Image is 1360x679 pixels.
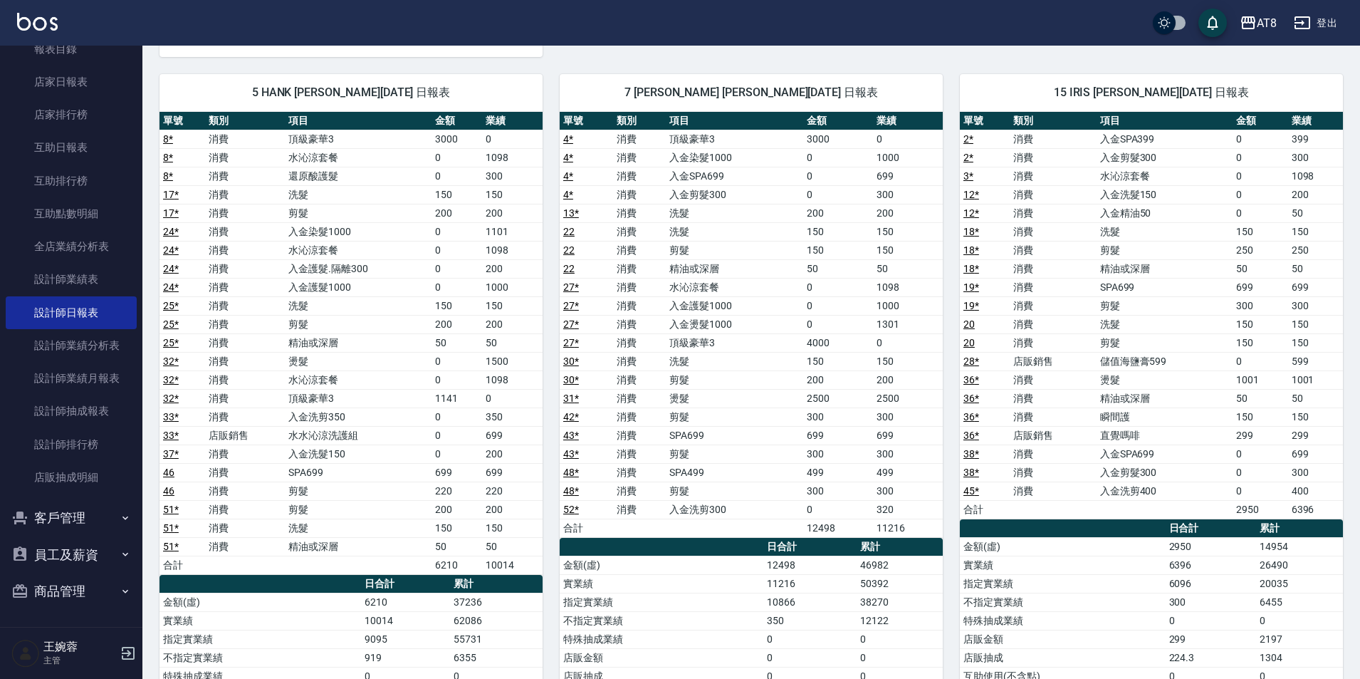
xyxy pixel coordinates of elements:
[666,204,802,222] td: 洗髮
[1288,333,1343,352] td: 150
[1233,482,1287,500] td: 0
[873,278,943,296] td: 1098
[205,463,285,482] td: 消費
[285,445,431,463] td: 入金洗髮150
[1097,408,1233,426] td: 瞬間護
[613,333,666,352] td: 消費
[1010,241,1097,259] td: 消費
[1288,222,1343,241] td: 150
[803,259,873,278] td: 50
[1097,315,1233,333] td: 洗髮
[431,333,482,352] td: 50
[285,408,431,426] td: 入金洗剪350
[666,185,802,204] td: 入金剪髮300
[431,426,482,445] td: 0
[873,463,943,482] td: 499
[285,130,431,148] td: 頂級豪華3
[1288,167,1343,185] td: 1098
[666,370,802,389] td: 剪髮
[285,426,431,445] td: 水水沁涼洗護組
[482,352,543,370] td: 1500
[873,482,943,500] td: 300
[803,482,873,500] td: 300
[563,244,575,256] a: 22
[1233,463,1287,482] td: 0
[285,315,431,333] td: 剪髮
[873,241,943,259] td: 150
[1097,204,1233,222] td: 入金精油50
[1233,278,1287,296] td: 699
[205,130,285,148] td: 消費
[613,389,666,408] td: 消費
[431,445,482,463] td: 0
[1288,241,1343,259] td: 250
[431,500,482,519] td: 200
[6,573,137,610] button: 商品管理
[205,389,285,408] td: 消費
[963,318,975,330] a: 20
[803,278,873,296] td: 0
[482,167,543,185] td: 300
[1097,130,1233,148] td: 入金SPA399
[285,278,431,296] td: 入金護髮1000
[482,408,543,426] td: 350
[1288,185,1343,204] td: 200
[1233,204,1287,222] td: 0
[1234,9,1282,38] button: AT8
[205,204,285,222] td: 消費
[873,370,943,389] td: 200
[482,500,543,519] td: 200
[563,226,575,237] a: 22
[803,370,873,389] td: 200
[285,333,431,352] td: 精油或深層
[803,241,873,259] td: 150
[1097,370,1233,389] td: 燙髮
[666,278,802,296] td: 水沁涼套餐
[482,259,543,278] td: 200
[803,185,873,204] td: 0
[205,167,285,185] td: 消費
[6,395,137,427] a: 設計師抽成報表
[873,185,943,204] td: 300
[1097,167,1233,185] td: 水沁涼套餐
[431,463,482,482] td: 699
[1097,222,1233,241] td: 洗髮
[285,482,431,500] td: 剪髮
[613,370,666,389] td: 消費
[205,408,285,426] td: 消費
[285,204,431,222] td: 剪髮
[613,278,666,296] td: 消費
[1097,482,1233,500] td: 入金洗剪400
[873,389,943,408] td: 2500
[803,500,873,519] td: 0
[666,463,802,482] td: SPA499
[803,426,873,445] td: 699
[1010,389,1097,408] td: 消費
[1010,259,1097,278] td: 消費
[613,463,666,482] td: 消費
[431,241,482,259] td: 0
[285,500,431,519] td: 剪髮
[285,167,431,185] td: 還原酸護髮
[563,263,575,274] a: 22
[431,185,482,204] td: 150
[666,352,802,370] td: 洗髮
[482,241,543,259] td: 1098
[1288,112,1343,130] th: 業績
[6,230,137,263] a: 全店業績分析表
[1288,482,1343,500] td: 400
[482,426,543,445] td: 699
[1010,204,1097,222] td: 消費
[803,167,873,185] td: 0
[482,370,543,389] td: 1098
[285,222,431,241] td: 入金染髮1000
[431,167,482,185] td: 0
[613,259,666,278] td: 消費
[431,259,482,278] td: 0
[1288,278,1343,296] td: 699
[482,463,543,482] td: 699
[6,296,137,329] a: 設計師日報表
[803,389,873,408] td: 2500
[803,408,873,426] td: 300
[431,352,482,370] td: 0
